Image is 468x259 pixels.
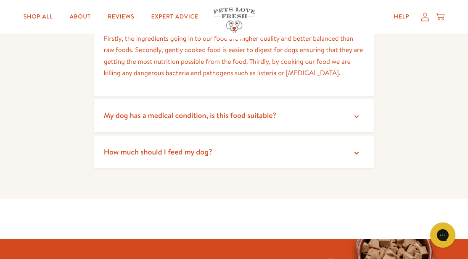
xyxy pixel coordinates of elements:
a: Reviews [101,8,141,25]
span: My dog has a medical condition, is this food suitable? [104,110,276,120]
a: Expert Advice [144,8,205,25]
img: Pets Love Fresh [213,8,255,33]
iframe: Gorgias live chat messenger [426,220,460,251]
a: Shop All [17,8,60,25]
a: Help [387,8,416,25]
a: About [63,8,98,25]
summary: How much should I feed my dog? [94,136,375,169]
summary: My dog has a medical condition, is this food suitable? [94,99,375,132]
span: How much should I feed my dog? [104,147,212,157]
p: Absolutely! There are three primary reasons why Pets Love Fresh is better than raw food. Firstly,... [104,22,365,79]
